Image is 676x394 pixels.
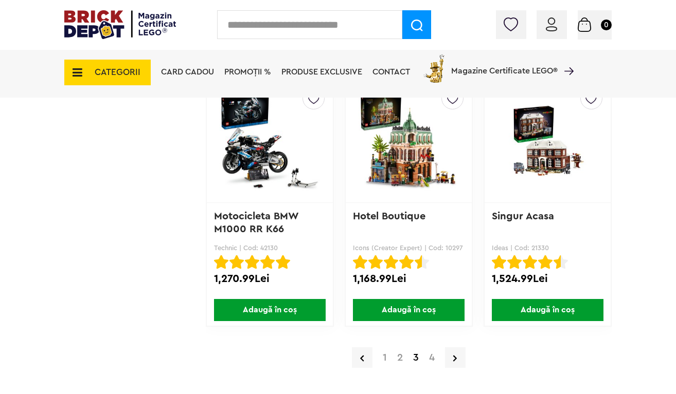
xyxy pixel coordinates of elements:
img: Evaluare cu stele [229,255,244,269]
span: CATEGORII [95,68,140,77]
img: Evaluare cu stele [260,255,275,269]
a: Pagina precedenta [352,347,372,368]
img: Evaluare cu stele [507,255,522,269]
img: Evaluare cu stele [214,255,228,269]
img: Evaluare cu stele [245,255,259,269]
strong: 3 [408,352,424,363]
a: Adaugă în coș [207,299,333,321]
a: Adaugă în coș [346,299,472,321]
a: Pagina urmatoare [445,347,466,368]
p: Ideas | Cod: 21330 [492,244,603,252]
a: 4 [424,352,440,363]
span: Magazine Certificate LEGO® [451,52,558,76]
a: Motocicleta BMW M1000 RR K66 [214,211,301,234]
img: Evaluare cu stele [399,255,414,269]
img: Motocicleta BMW M1000 RR K66 [220,69,320,213]
a: Singur Acasa [492,211,554,221]
div: 1,168.99Lei [353,272,465,286]
p: Icons (Creator Expert) | Cod: 10297 [353,244,465,252]
div: 1,524.99Lei [492,272,603,286]
a: Magazine Certificate LEGO® [558,54,574,62]
a: PROMOȚII % [224,68,271,76]
a: Contact [372,68,410,76]
img: Evaluare cu stele [368,255,383,269]
img: Evaluare cu stele [276,255,290,269]
div: 1,270.99Lei [214,272,326,286]
img: Evaluare cu stele [353,255,367,269]
span: Adaugă în coș [492,299,603,321]
img: Singur Acasa [497,89,598,193]
a: 1 [378,352,392,363]
a: Card Cadou [161,68,214,76]
img: Evaluare cu stele [384,255,398,269]
img: Evaluare cu stele [523,255,537,269]
img: Evaluare cu stele [538,255,553,269]
small: 0 [601,20,612,30]
a: Adaugă în coș [485,299,611,321]
img: Evaluare cu stele [554,255,568,269]
a: 2 [392,352,408,363]
img: Evaluare cu stele [415,255,429,269]
a: Produse exclusive [281,68,362,76]
a: Hotel Boutique [353,211,425,221]
span: Adaugă în coș [353,299,465,321]
span: Adaugă în coș [214,299,326,321]
img: Hotel Boutique [359,69,459,213]
p: Technic | Cod: 42130 [214,244,326,252]
img: Evaluare cu stele [492,255,506,269]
